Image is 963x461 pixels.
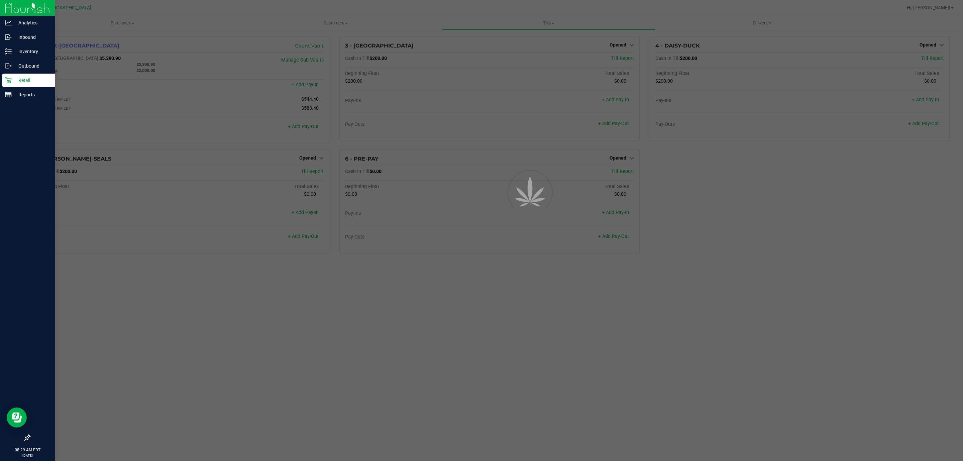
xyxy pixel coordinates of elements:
[12,62,52,70] p: Outbound
[12,76,52,84] p: Retail
[5,91,12,98] inline-svg: Reports
[5,34,12,40] inline-svg: Inbound
[3,447,52,453] p: 08:29 AM EDT
[5,63,12,69] inline-svg: Outbound
[3,453,52,458] p: [DATE]
[5,77,12,84] inline-svg: Retail
[12,33,52,41] p: Inbound
[7,407,27,428] iframe: Resource center
[5,19,12,26] inline-svg: Analytics
[5,48,12,55] inline-svg: Inventory
[12,48,52,56] p: Inventory
[12,91,52,99] p: Reports
[12,19,52,27] p: Analytics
